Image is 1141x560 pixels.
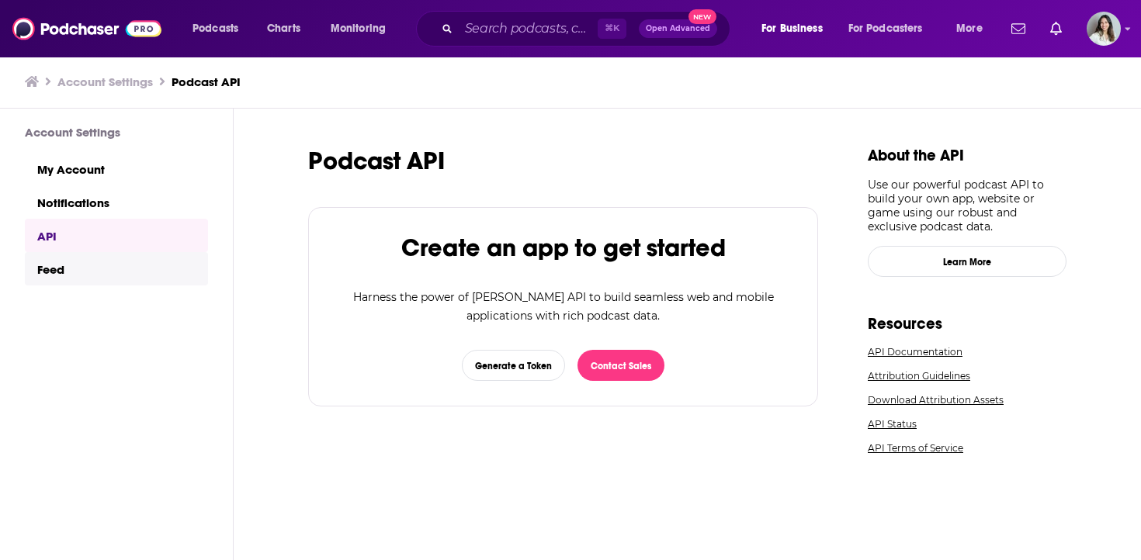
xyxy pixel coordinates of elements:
[57,74,153,89] a: Account Settings
[598,19,626,39] span: ⌘ K
[25,219,208,252] a: API
[577,350,664,381] button: Contact Sales
[401,233,726,263] h2: Create an app to get started
[25,125,208,140] h3: Account Settings
[868,442,1066,454] a: API Terms of Service
[320,16,406,41] button: open menu
[431,11,745,47] div: Search podcasts, credits, & more...
[25,185,208,219] a: Notifications
[868,418,1066,430] a: API Status
[25,252,208,285] a: Feed
[868,346,1066,358] a: API Documentation
[267,18,300,40] span: Charts
[1087,12,1121,46] img: User Profile
[868,314,1066,334] h1: Resources
[192,18,238,40] span: Podcasts
[334,288,792,325] p: Harness the power of [PERSON_NAME] API to build seamless web and mobile applications with rich po...
[25,152,208,185] a: My Account
[646,25,710,33] span: Open Advanced
[761,18,823,40] span: For Business
[1005,16,1032,42] a: Show notifications dropdown
[308,146,818,176] h1: Podcast API
[331,18,386,40] span: Monitoring
[639,19,717,38] button: Open AdvancedNew
[838,16,945,41] button: open menu
[848,18,923,40] span: For Podcasters
[956,18,983,40] span: More
[1087,12,1121,46] span: Logged in as clara.belmonte
[12,14,161,43] img: Podchaser - Follow, Share and Rate Podcasts
[868,146,1066,165] h1: About the API
[945,16,1002,41] button: open menu
[688,9,716,24] span: New
[182,16,258,41] button: open menu
[459,16,598,41] input: Search podcasts, credits, & more...
[868,178,1066,233] p: Use our powerful podcast API to build your own app, website or game using our robust and exclusiv...
[751,16,842,41] button: open menu
[868,370,1066,382] a: Attribution Guidelines
[868,246,1066,277] a: Learn More
[868,394,1066,406] a: Download Attribution Assets
[462,350,565,381] button: Generate a Token
[1044,16,1068,42] a: Show notifications dropdown
[1087,12,1121,46] button: Show profile menu
[257,16,310,41] a: Charts
[172,74,241,89] a: Podcast API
